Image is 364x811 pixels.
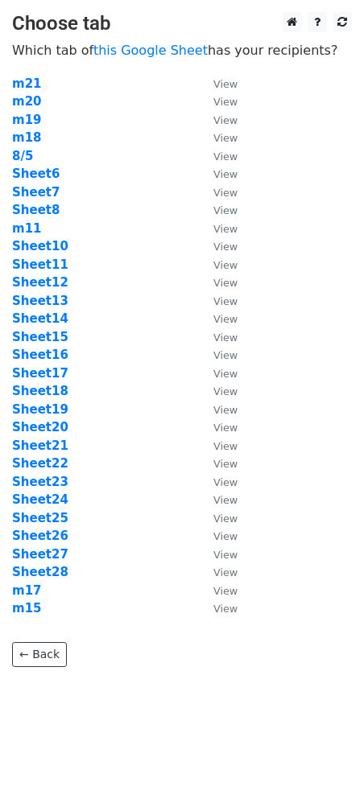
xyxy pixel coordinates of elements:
a: Sheet27 [12,547,68,562]
a: m18 [12,130,42,145]
a: Sheet12 [12,275,68,290]
a: m17 [12,583,42,598]
small: View [213,295,238,307]
a: View [197,420,238,434]
small: View [213,422,238,434]
small: View [213,530,238,542]
a: View [197,185,238,200]
a: Sheet16 [12,348,68,362]
a: View [197,76,238,91]
a: m15 [12,601,42,615]
a: Sheet13 [12,294,68,308]
a: View [197,94,238,109]
a: View [197,294,238,308]
a: View [197,203,238,217]
a: Sheet28 [12,565,68,579]
a: View [197,529,238,543]
a: View [197,239,238,253]
small: View [213,603,238,615]
small: View [213,494,238,506]
small: View [213,277,238,289]
a: View [197,257,238,272]
a: Sheet6 [12,167,60,181]
a: View [197,366,238,381]
a: View [197,511,238,525]
a: 8/5 [12,149,33,163]
small: View [213,150,238,163]
h3: Choose tab [12,12,352,35]
a: Sheet17 [12,366,68,381]
a: Sheet21 [12,438,68,453]
small: View [213,440,238,452]
a: View [197,583,238,598]
small: View [213,114,238,126]
a: m19 [12,113,42,127]
small: View [213,458,238,470]
a: View [197,565,238,579]
small: View [213,204,238,216]
a: Sheet7 [12,185,60,200]
a: Sheet23 [12,475,68,489]
small: View [213,168,238,180]
small: View [213,566,238,578]
a: Sheet15 [12,330,68,344]
a: View [197,330,238,344]
strong: Sheet18 [12,384,68,398]
a: View [197,149,238,163]
a: View [197,475,238,489]
a: View [197,547,238,562]
strong: Sheet11 [12,257,68,272]
small: View [213,259,238,271]
a: View [197,275,238,290]
a: m20 [12,94,42,109]
a: View [197,348,238,362]
small: View [213,368,238,380]
a: View [197,456,238,471]
strong: Sheet22 [12,456,68,471]
a: this Google Sheet [93,43,208,58]
small: View [213,585,238,597]
a: View [197,438,238,453]
small: View [213,132,238,144]
small: View [213,331,238,344]
a: View [197,130,238,145]
a: Sheet10 [12,239,68,253]
a: Sheet19 [12,402,68,417]
small: View [213,404,238,416]
small: View [213,549,238,561]
a: ← Back [12,642,67,667]
a: View [197,384,238,398]
a: Sheet20 [12,420,68,434]
a: Sheet24 [12,492,68,507]
strong: Sheet25 [12,511,68,525]
a: Sheet8 [12,203,60,217]
a: View [197,167,238,181]
a: m21 [12,76,42,91]
a: View [197,221,238,236]
strong: Sheet14 [12,311,68,326]
small: View [213,187,238,199]
strong: Sheet26 [12,529,68,543]
small: View [213,241,238,253]
a: m11 [12,221,42,236]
